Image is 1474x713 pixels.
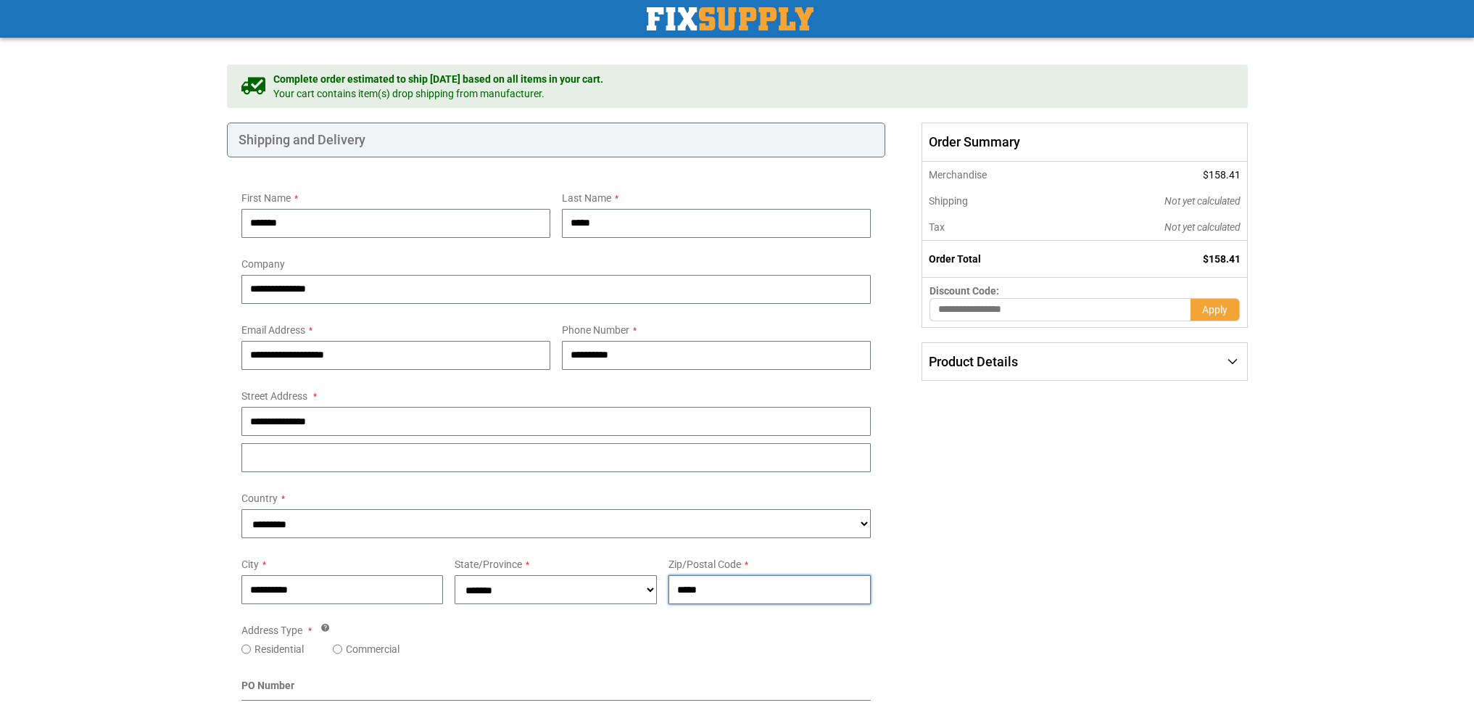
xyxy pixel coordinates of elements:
span: Country [241,492,278,504]
span: Not yet calculated [1164,195,1241,207]
div: Shipping and Delivery [227,123,886,157]
span: Company [241,258,285,270]
span: $158.41 [1203,253,1241,265]
span: Apply [1202,304,1227,316]
span: Email Address [241,324,305,336]
span: Zip/Postal Code [668,559,741,570]
span: Not yet calculated [1164,221,1241,233]
strong: Order Total [929,253,981,265]
span: Address Type [241,625,302,636]
span: Street Address [241,390,307,402]
span: Phone Number [562,324,629,336]
div: PO Number [241,678,871,701]
label: Commercial [346,642,399,656]
span: Product Details [929,354,1018,369]
span: City [241,559,259,570]
th: Merchandise [922,162,1067,188]
span: Last Name [562,192,611,204]
span: Order Summary [922,123,1247,162]
span: Discount Code: [929,285,999,297]
span: Complete order estimated to ship [DATE] based on all items in your cart. [273,72,603,86]
span: State/Province [455,559,522,570]
img: Fix Industrial Supply [647,7,813,30]
th: Tax [922,214,1067,241]
button: Apply [1191,298,1240,321]
span: Your cart contains item(s) drop shipping from manufacturer. [273,86,603,101]
label: Residential [254,642,304,656]
span: $158.41 [1203,169,1241,181]
span: First Name [241,192,291,204]
a: store logo [647,7,813,30]
span: Shipping [929,195,968,207]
